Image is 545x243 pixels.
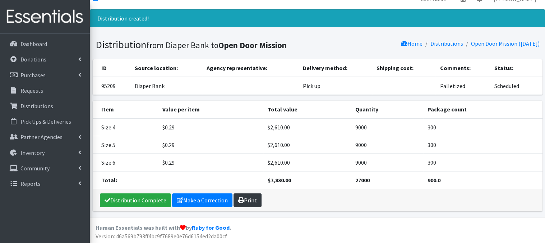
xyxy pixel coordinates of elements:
[3,161,87,175] a: Community
[263,136,351,153] td: $2,610.00
[423,153,542,171] td: 300
[20,56,46,63] p: Donations
[351,118,423,136] td: 9000
[3,83,87,98] a: Requests
[93,101,158,118] th: Item
[3,37,87,51] a: Dashboard
[490,59,542,77] th: Status:
[202,59,299,77] th: Agency representative:
[172,193,232,207] a: Make a Correction
[263,101,351,118] th: Total value
[435,77,490,95] td: Palletized
[3,114,87,129] a: Pick Ups & Deliveries
[423,118,542,136] td: 300
[20,165,50,172] p: Community
[430,40,463,47] a: Distributions
[20,149,45,156] p: Inventory
[90,9,545,27] div: Distribution created!
[263,118,351,136] td: $2,610.00
[423,101,542,118] th: Package count
[100,193,171,207] a: Distribution Complete
[3,130,87,144] a: Partner Agencies
[20,87,43,94] p: Requests
[158,153,263,171] td: $0.29
[130,77,202,95] td: Diaper Bank
[234,193,262,207] a: Print
[3,176,87,191] a: Reports
[263,153,351,171] td: $2,610.00
[130,59,202,77] th: Source location:
[3,5,87,29] img: HumanEssentials
[3,99,87,113] a: Distributions
[3,146,87,160] a: Inventory
[20,102,53,110] p: Distributions
[147,40,287,50] small: from Diaper Bank to
[351,136,423,153] td: 9000
[490,77,542,95] td: Scheduled
[20,72,46,79] p: Purchases
[435,59,490,77] th: Comments:
[423,136,542,153] td: 300
[299,59,372,77] th: Delivery method:
[20,133,63,141] p: Partner Agencies
[96,224,231,231] strong: Human Essentials was built with by .
[93,77,130,95] td: 95209
[192,224,230,231] a: Ruby for Good
[372,59,435,77] th: Shipping cost:
[3,68,87,82] a: Purchases
[96,233,227,240] span: Version: 46a569b793ff4bc9f7689e0e76d6154ed2da00cf
[351,101,423,118] th: Quantity
[93,59,130,77] th: ID
[93,153,158,171] td: Size 6
[101,176,117,184] strong: Total:
[268,176,291,184] strong: $7,830.00
[20,180,41,187] p: Reports
[401,40,422,47] a: Home
[20,40,47,47] p: Dashboard
[158,136,263,153] td: $0.29
[93,118,158,136] td: Size 4
[428,176,440,184] strong: 900.0
[96,38,315,51] h1: Distribution
[93,136,158,153] td: Size 5
[218,40,287,50] b: Open Door Mission
[20,118,71,125] p: Pick Ups & Deliveries
[351,153,423,171] td: 9000
[158,118,263,136] td: $0.29
[299,77,372,95] td: Pick up
[158,101,263,118] th: Value per item
[3,52,87,67] a: Donations
[471,40,540,47] a: Open Door Mission ([DATE])
[355,176,370,184] strong: 27000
